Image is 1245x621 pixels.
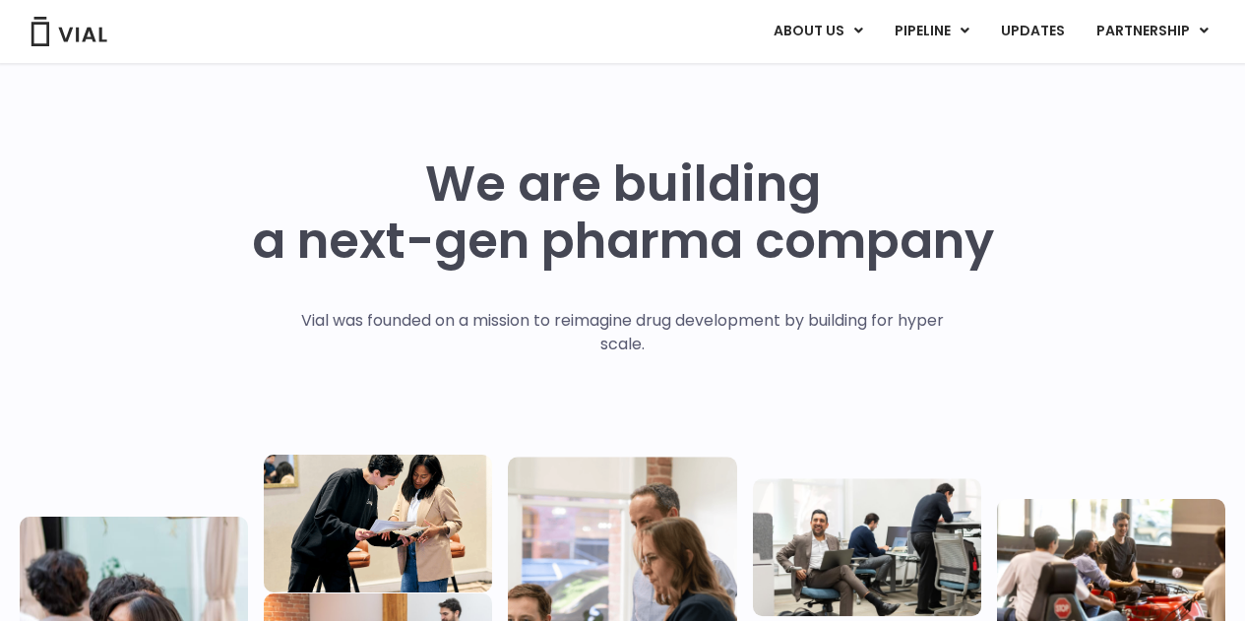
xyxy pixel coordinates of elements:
a: PARTNERSHIPMenu Toggle [1081,15,1224,48]
h1: We are building a next-gen pharma company [252,155,994,270]
img: Two people looking at a paper talking. [264,455,492,592]
p: Vial was founded on a mission to reimagine drug development by building for hyper scale. [280,309,965,356]
a: UPDATES [985,15,1080,48]
a: ABOUT USMenu Toggle [758,15,878,48]
img: Vial Logo [30,17,108,46]
img: Three people working in an office [753,478,981,616]
a: PIPELINEMenu Toggle [879,15,984,48]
